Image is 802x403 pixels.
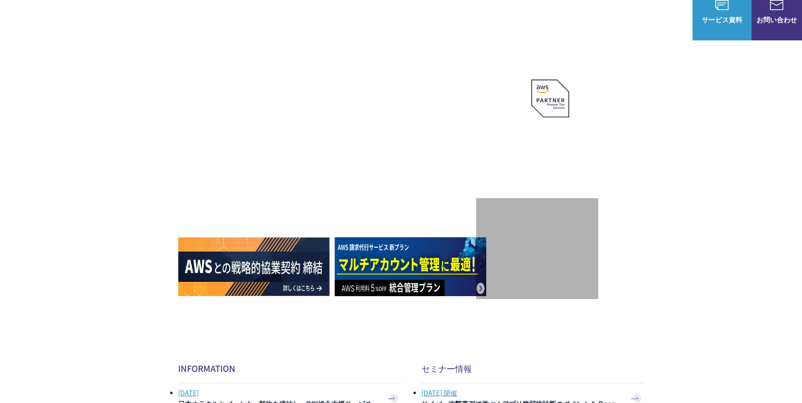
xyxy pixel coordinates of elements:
[512,80,588,117] img: AWSプレミアティアサービスパートナー
[335,237,486,298] a: AWS請求代行サービス 統合管理プラン
[493,211,581,288] img: 契約件数
[421,362,645,374] h2: セミナー情報
[541,127,560,140] em: AWS
[378,12,400,22] p: 強み
[751,14,802,25] span: お問い合わせ
[13,7,158,27] a: AWS総合支援サービス C-Chorus NHN テコラスAWS総合支援サービス
[605,12,640,22] p: ナレッジ
[178,131,476,212] h1: AWS ジャーニーの 成功を実現
[421,385,623,400] span: [DATE] 開催
[469,12,544,22] p: 業種別ソリューション
[178,237,330,298] a: AWSとの戦略的協業契約 締結
[561,12,588,22] a: 導入事例
[178,237,330,296] img: AWSとの戦略的協業契約 締結
[97,8,158,26] span: NHN テコラス AWS総合支援サービス
[416,12,452,22] p: サービス
[335,237,486,296] img: AWS請求代行サービス 統合管理プラン
[178,67,476,123] p: AWSの導入からコスト削減、 構成・運用の最適化からデータ活用まで 規模や業種業態を問わない マネージドサービスで
[489,127,611,160] p: 最上位プレミアティア サービスパートナー
[178,362,401,374] h2: INFORMATION
[178,385,380,400] span: [DATE]
[657,12,684,22] a: ログイン
[693,14,751,25] span: サービス資料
